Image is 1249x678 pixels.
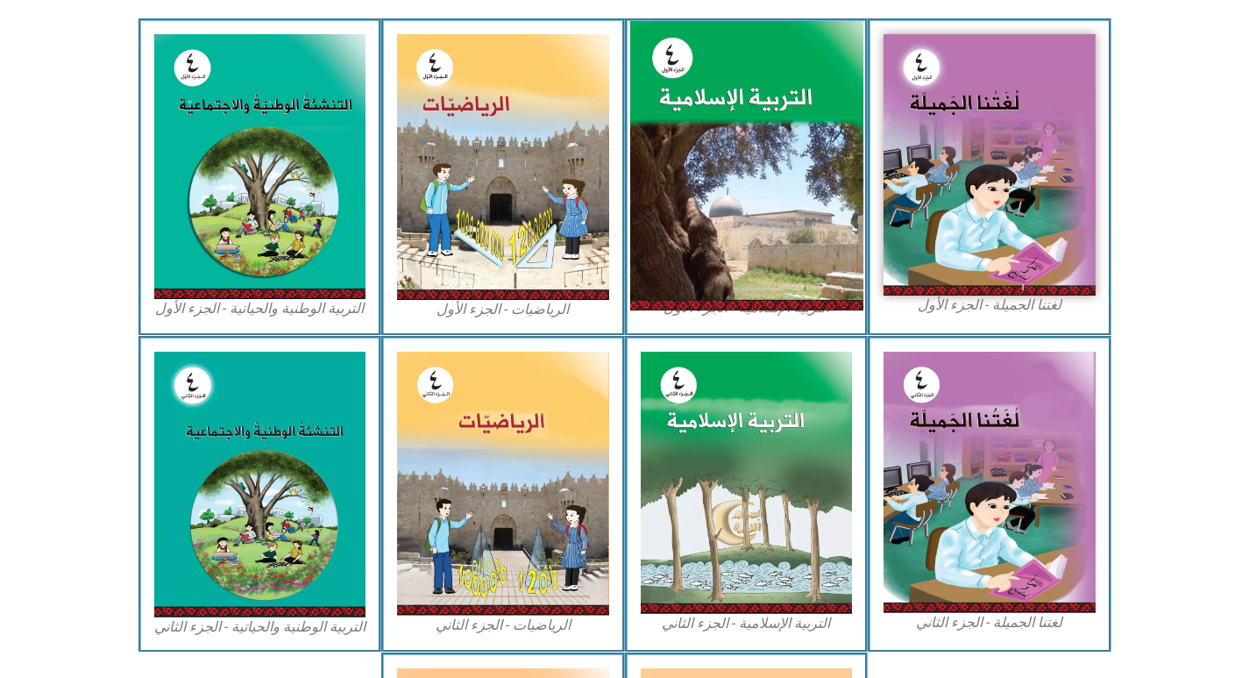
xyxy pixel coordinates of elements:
[154,299,366,318] figcaption: التربية الوطنية والحياتية - الجزء الأول​
[397,616,609,635] figcaption: الرياضيات - الجزء الثاني
[641,614,853,633] figcaption: التربية الإسلامية - الجزء الثاني
[884,296,1096,315] figcaption: لغتنا الجميلة - الجزء الأول​
[397,300,609,319] figcaption: الرياضيات - الجزء الأول​
[884,613,1096,632] figcaption: لغتنا الجميلة - الجزء الثاني
[154,617,366,637] figcaption: التربية الوطنية والحياتية - الجزء الثاني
